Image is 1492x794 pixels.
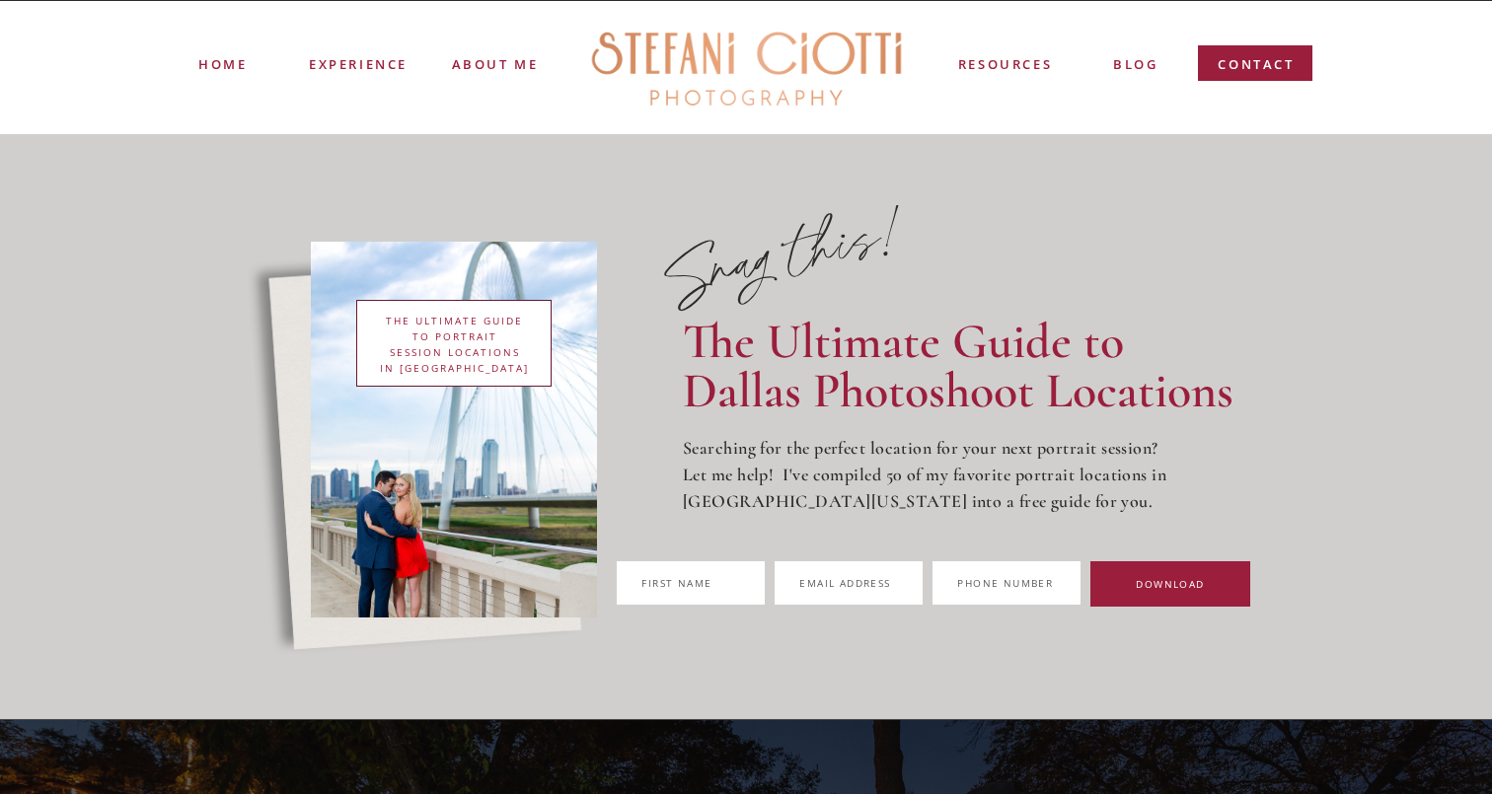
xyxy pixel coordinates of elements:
[957,576,992,590] span: Phon
[817,576,890,590] span: ail address
[450,54,540,72] a: ABOUT ME
[956,54,1054,77] a: resources
[309,54,407,70] a: experience
[378,313,531,374] h3: THE ULTIMATE GUIDE TO PORTRAIT SESSION LOCATIONS IN [GEOGRAPHIC_DATA]
[630,199,915,328] p: Snag this!
[683,317,1256,424] h2: The Ultimate Guide to Dallas Photoshoot Locations
[1113,54,1157,77] a: blog
[1090,561,1249,607] button: DOWNLOAD
[1136,577,1204,591] span: DOWNLOAD
[641,576,694,590] span: First na
[992,576,1053,590] span: e Number
[198,54,246,73] a: Home
[1218,54,1295,83] a: contact
[695,576,712,590] span: me
[799,576,817,590] span: Em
